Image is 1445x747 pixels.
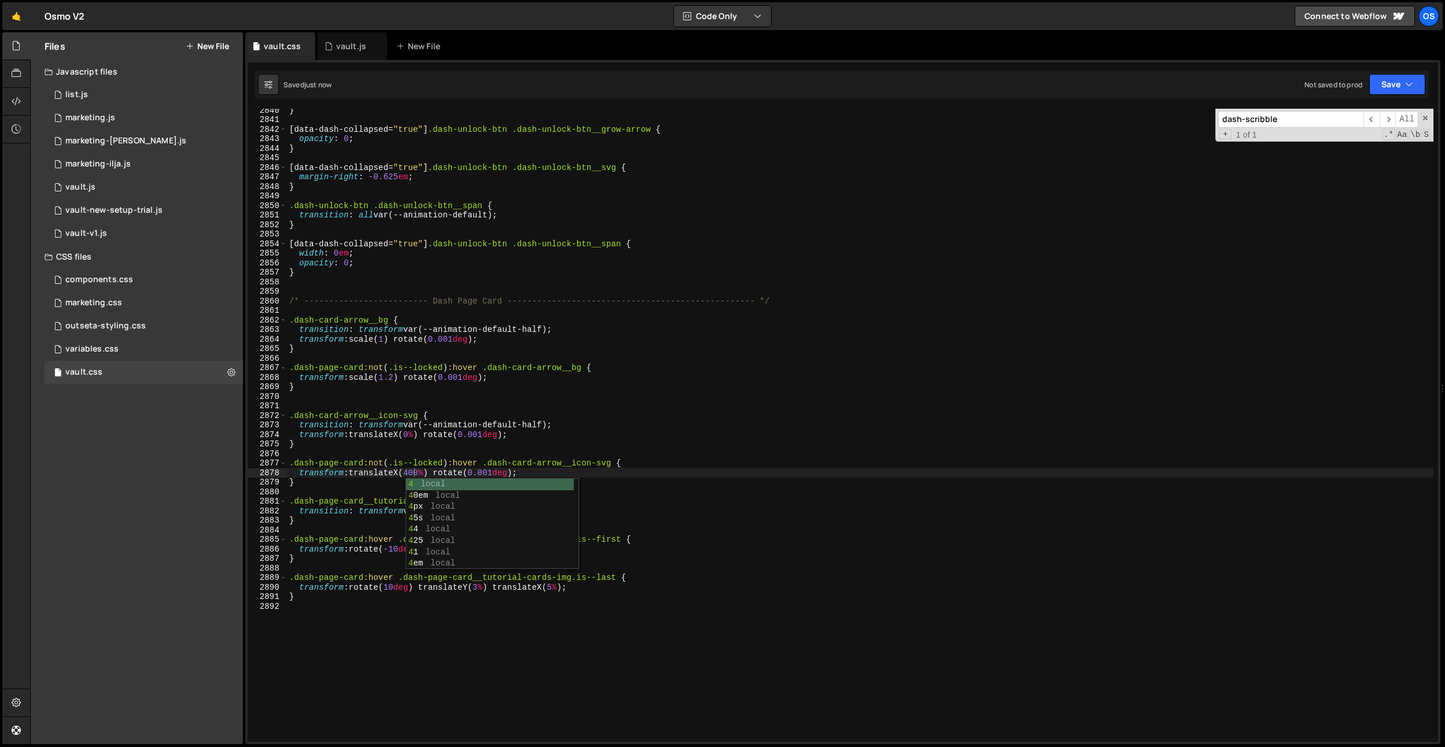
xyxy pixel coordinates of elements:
div: 2871 [248,401,287,411]
span: Alt-Enter [1395,111,1418,128]
div: just now [304,80,331,90]
div: 2863 [248,325,287,335]
div: 2873 [248,420,287,430]
div: components.css [65,275,133,285]
div: 2887 [248,554,287,564]
div: 2870 [248,392,287,402]
div: Osmo V2 [45,9,84,23]
div: 2852 [248,220,287,230]
div: 2867 [248,363,287,373]
button: Save [1369,74,1425,95]
div: 16596/45422.js [45,106,243,130]
div: 2843 [248,134,287,144]
div: Javascript files [31,60,243,83]
div: 2869 [248,382,287,392]
div: 16596/45156.css [45,315,243,338]
div: 2858 [248,278,287,287]
div: 2854 [248,239,287,249]
div: 16596/45511.css [45,268,243,291]
div: 16596/45153.css [45,361,243,384]
div: vault.js [65,182,95,193]
div: 2874 [248,430,287,440]
div: 2861 [248,306,287,316]
div: marketing.js [65,113,115,123]
div: 2891 [248,592,287,602]
div: 16596/45423.js [45,153,243,176]
div: 2851 [248,210,287,220]
div: 2864 [248,335,287,345]
div: 2883 [248,516,287,526]
div: New File [396,40,445,52]
span: ​ [1363,111,1380,128]
div: 2849 [248,191,287,201]
div: 2888 [248,564,287,574]
div: 2840 [248,106,287,116]
span: Search In Selection [1422,129,1430,140]
span: 1 of 1 [1232,130,1262,140]
div: Not saved to prod [1304,80,1362,90]
div: 2842 [248,125,287,135]
a: Os [1418,6,1439,27]
div: 2892 [248,602,287,612]
div: 16596/45424.js [45,130,243,153]
span: RegExp Search [1383,129,1395,140]
div: 2885 [248,535,287,545]
div: vault-v1.js [65,228,107,239]
span: Whole Word Search [1409,129,1421,140]
div: Saved [283,80,331,90]
div: 2855 [248,249,287,258]
a: Connect to Webflow [1295,6,1415,27]
div: 2868 [248,373,287,383]
div: list.js [65,90,88,100]
input: Search for [1218,111,1363,128]
div: marketing.css [65,298,122,308]
a: 🤙 [2,2,31,30]
div: CSS files [31,245,243,268]
div: 2886 [248,545,287,554]
h2: Files [45,40,65,53]
div: 2844 [248,144,287,154]
div: 2845 [248,153,287,163]
div: 2880 [248,487,287,497]
button: New File [186,42,229,51]
div: marketing-[PERSON_NAME].js [65,136,186,146]
div: 2856 [248,258,287,268]
div: vault.css [264,40,301,52]
div: 2853 [248,230,287,239]
div: 2859 [248,287,287,297]
span: CaseSensitive Search [1396,129,1408,140]
div: 2857 [248,268,287,278]
div: 2850 [248,201,287,211]
div: outseta-styling.css [65,321,146,331]
div: 2877 [248,458,287,468]
span: Toggle Replace mode [1219,129,1232,140]
div: 2848 [248,182,287,192]
div: 2890 [248,583,287,593]
div: 2865 [248,344,287,354]
div: 16596/45154.css [45,338,243,361]
div: 2841 [248,115,287,125]
div: 2889 [248,573,287,583]
div: 2884 [248,526,287,535]
div: 2882 [248,506,287,516]
div: 16596/45152.js [45,199,243,222]
div: 2860 [248,297,287,306]
div: 2866 [248,354,287,364]
div: 16596/45446.css [45,291,243,315]
div: 2872 [248,411,287,421]
div: marketing-ilja.js [65,159,131,169]
div: 2862 [248,316,287,326]
div: 16596/45133.js [45,176,243,199]
div: 2876 [248,449,287,459]
div: 2846 [248,163,287,173]
div: variables.css [65,344,119,354]
div: 2878 [248,468,287,478]
div: 2881 [248,497,287,506]
div: 2847 [248,172,287,182]
div: vault.js [336,40,366,52]
div: 2875 [248,439,287,449]
div: vault.css [65,367,102,378]
div: 16596/45151.js [45,83,243,106]
div: vault-new-setup-trial.js [65,205,163,216]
